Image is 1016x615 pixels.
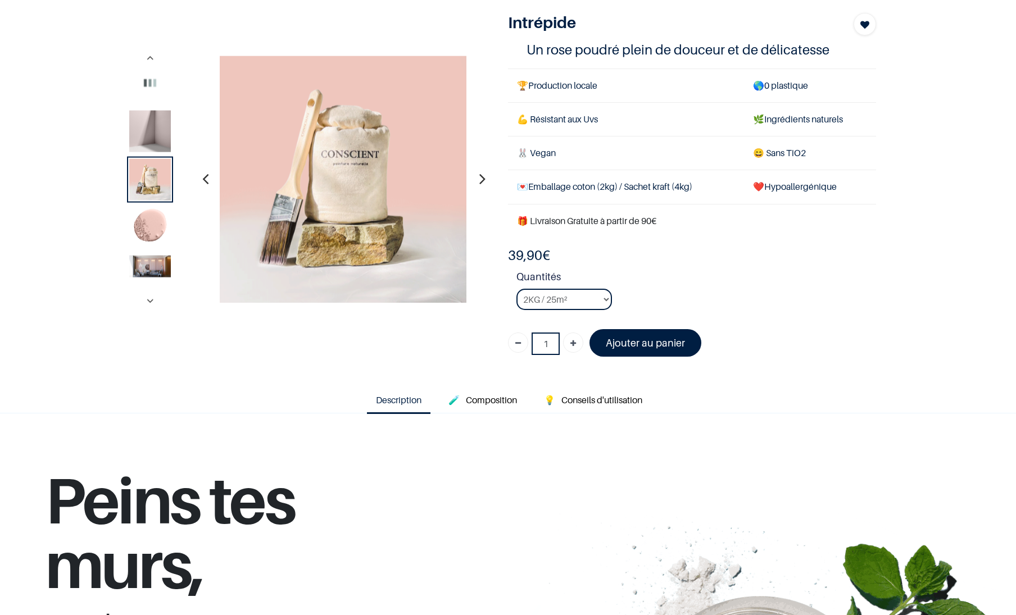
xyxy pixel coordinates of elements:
[744,170,876,204] td: ❤️Hypoallergénique
[606,337,685,349] font: Ajouter au panier
[753,147,771,158] span: 😄 S
[45,467,456,610] h1: Peins tes murs,
[561,394,642,406] span: Conseils d'utilisation
[517,80,528,91] span: 🏆
[517,147,556,158] span: 🐰 Vegan
[376,394,421,406] span: Description
[220,56,467,303] img: Product image
[517,113,598,125] span: 💪 Résistant aux Uvs
[508,332,528,353] a: Supprimer
[544,394,555,406] span: 💡
[753,113,764,125] span: 🌿
[466,394,517,406] span: Composition
[744,102,876,136] td: Ingrédients naturels
[589,329,701,357] a: Ajouter au panier
[753,80,764,91] span: 🌎
[508,13,821,32] h1: Intrépide
[860,18,869,31] span: Add to wishlist
[129,207,171,248] img: Product image
[517,181,528,192] span: 💌
[508,247,542,263] span: 39,90
[508,69,744,102] td: Production locale
[508,247,550,263] b: €
[527,41,858,58] h4: Un rose poudré plein de douceur et de délicatesse
[517,215,656,226] font: 🎁 Livraison Gratuite à partir de 90€
[744,136,876,170] td: ans TiO2
[129,62,171,103] img: Product image
[129,110,171,152] img: Product image
[516,269,876,289] strong: Quantités
[854,13,876,35] button: Add to wishlist
[508,170,744,204] td: Emballage coton (2kg) / Sachet kraft (4kg)
[744,69,876,102] td: 0 plastique
[129,158,171,200] img: Product image
[563,332,583,353] a: Ajouter
[129,255,171,277] img: Product image
[448,394,460,406] span: 🧪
